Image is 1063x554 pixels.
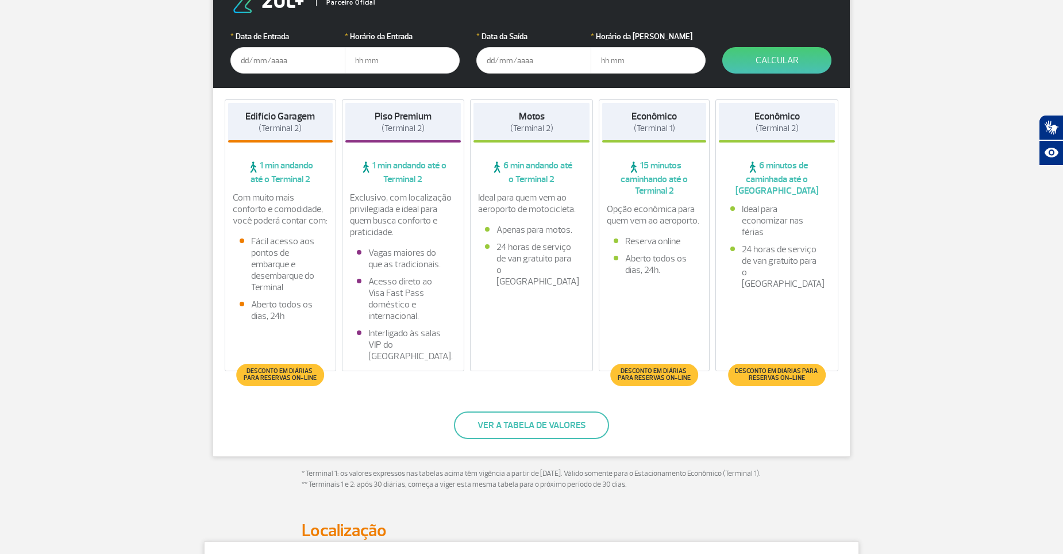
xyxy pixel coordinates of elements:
[302,468,761,491] p: * Terminal 1: os valores expressos nas tabelas acima têm vigência a partir de [DATE]. Válido some...
[591,30,706,43] label: Horário da [PERSON_NAME]
[1039,115,1063,166] div: Plugin de acessibilidade da Hand Talk.
[245,110,315,122] strong: Edifício Garagem
[230,30,345,43] label: Data de Entrada
[228,160,333,185] span: 1 min andando até o Terminal 2
[478,192,585,215] p: Ideal para quem vem ao aeroporto de motocicleta.
[722,47,831,74] button: Calcular
[242,368,318,382] span: Desconto em diárias para reservas on-line
[485,224,578,236] li: Apenas para motos.
[519,110,545,122] strong: Motos
[345,47,460,74] input: hh:mm
[756,123,799,134] span: (Terminal 2)
[375,110,432,122] strong: Piso Premium
[454,411,609,439] button: Ver a tabela de valores
[240,236,321,293] li: Fácil acesso aos pontos de embarque e desembarque do Terminal
[345,30,460,43] label: Horário da Entrada
[1039,115,1063,140] button: Abrir tradutor de língua de sinais.
[382,123,425,134] span: (Terminal 2)
[634,123,675,134] span: (Terminal 1)
[616,368,692,382] span: Desconto em diárias para reservas on-line
[357,247,450,270] li: Vagas maiores do que as tradicionais.
[730,203,823,238] li: Ideal para economizar nas férias
[591,47,706,74] input: hh:mm
[476,30,591,43] label: Data da Saída
[730,244,823,290] li: 24 horas de serviço de van gratuito para o [GEOGRAPHIC_DATA]
[345,160,461,185] span: 1 min andando até o Terminal 2
[631,110,677,122] strong: Econômico
[607,203,702,226] p: Opção econômica para quem vem ao aeroporto.
[614,253,695,276] li: Aberto todos os dias, 24h.
[233,192,328,226] p: Com muito mais conforto e comodidade, você poderá contar com:
[1039,140,1063,166] button: Abrir recursos assistivos.
[719,160,835,197] span: 6 minutos de caminhada até o [GEOGRAPHIC_DATA]
[240,299,321,322] li: Aberto todos os dias, 24h
[259,123,302,134] span: (Terminal 2)
[230,47,345,74] input: dd/mm/aaaa
[734,368,820,382] span: Desconto em diárias para reservas on-line
[614,236,695,247] li: Reserva online
[510,123,553,134] span: (Terminal 2)
[473,160,590,185] span: 6 min andando até o Terminal 2
[357,276,450,322] li: Acesso direto ao Visa Fast Pass doméstico e internacional.
[302,520,761,541] h2: Localização
[476,47,591,74] input: dd/mm/aaaa
[350,192,457,238] p: Exclusivo, com localização privilegiada e ideal para quem busca conforto e praticidade.
[754,110,800,122] strong: Econômico
[357,328,450,362] li: Interligado às salas VIP do [GEOGRAPHIC_DATA].
[485,241,578,287] li: 24 horas de serviço de van gratuito para o [GEOGRAPHIC_DATA]
[602,160,707,197] span: 15 minutos caminhando até o Terminal 2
